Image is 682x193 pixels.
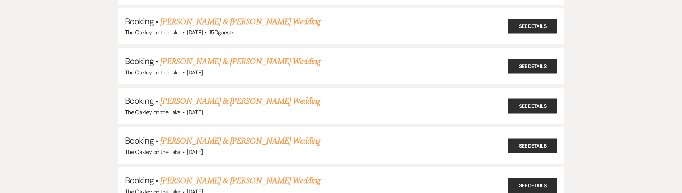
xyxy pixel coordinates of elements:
span: The Oakley on the Lake [125,148,180,156]
span: [DATE] [187,69,203,76]
span: Booking [125,56,154,67]
a: See Details [508,98,557,113]
span: Booking [125,135,154,146]
a: See Details [508,138,557,153]
span: The Oakley on the Lake [125,69,180,76]
span: Booking [125,175,154,186]
a: [PERSON_NAME] & [PERSON_NAME] Wedding [160,95,320,108]
span: [DATE] [187,148,203,156]
a: [PERSON_NAME] & [PERSON_NAME] Wedding [160,55,320,68]
a: [PERSON_NAME] & [PERSON_NAME] Wedding [160,174,320,187]
a: See Details [508,178,557,193]
span: [DATE] [187,108,203,116]
a: See Details [508,59,557,73]
a: [PERSON_NAME] & [PERSON_NAME] Wedding [160,15,320,28]
a: [PERSON_NAME] & [PERSON_NAME] Wedding [160,135,320,148]
span: 150 guests [209,29,234,36]
span: The Oakley on the Lake [125,108,180,116]
span: [DATE] [187,29,203,36]
span: Booking [125,95,154,106]
a: See Details [508,19,557,34]
span: The Oakley on the Lake [125,29,180,36]
span: Booking [125,16,154,27]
